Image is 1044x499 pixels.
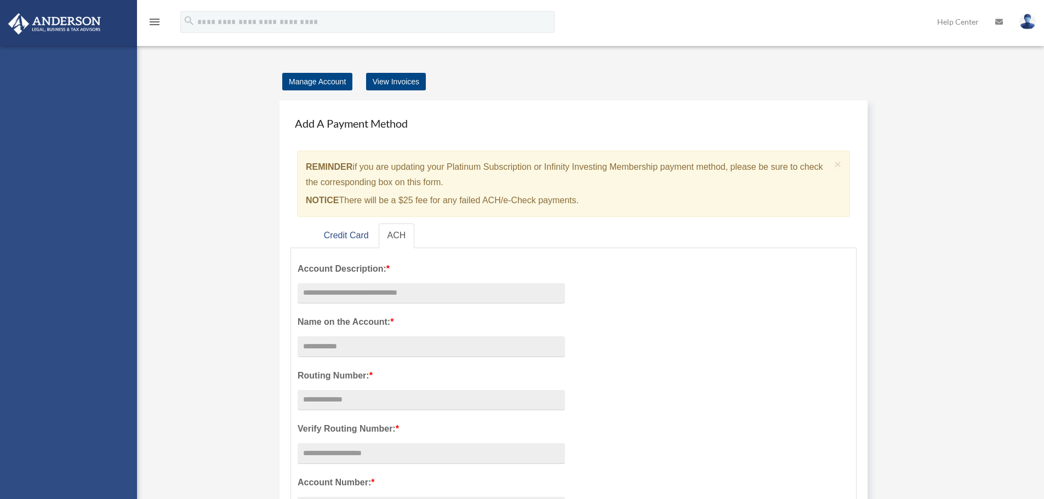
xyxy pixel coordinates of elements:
[298,261,565,277] label: Account Description:
[1019,14,1036,30] img: User Pic
[282,73,352,90] a: Manage Account
[379,223,415,248] a: ACH
[366,73,426,90] a: View Invoices
[835,158,842,170] span: ×
[5,13,104,35] img: Anderson Advisors Platinum Portal
[306,193,830,208] p: There will be a $25 fee for any failed ACH/e-Check payments.
[298,421,565,437] label: Verify Routing Number:
[183,15,195,27] i: search
[297,151,850,217] div: if you are updating your Platinum Subscription or Infinity Investing Membership payment method, p...
[290,111,857,135] h4: Add A Payment Method
[148,19,161,28] a: menu
[298,475,565,490] label: Account Number:
[298,314,565,330] label: Name on the Account:
[148,15,161,28] i: menu
[835,158,842,170] button: Close
[298,368,565,383] label: Routing Number:
[306,162,352,171] strong: REMINDER
[315,223,378,248] a: Credit Card
[306,196,339,205] strong: NOTICE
